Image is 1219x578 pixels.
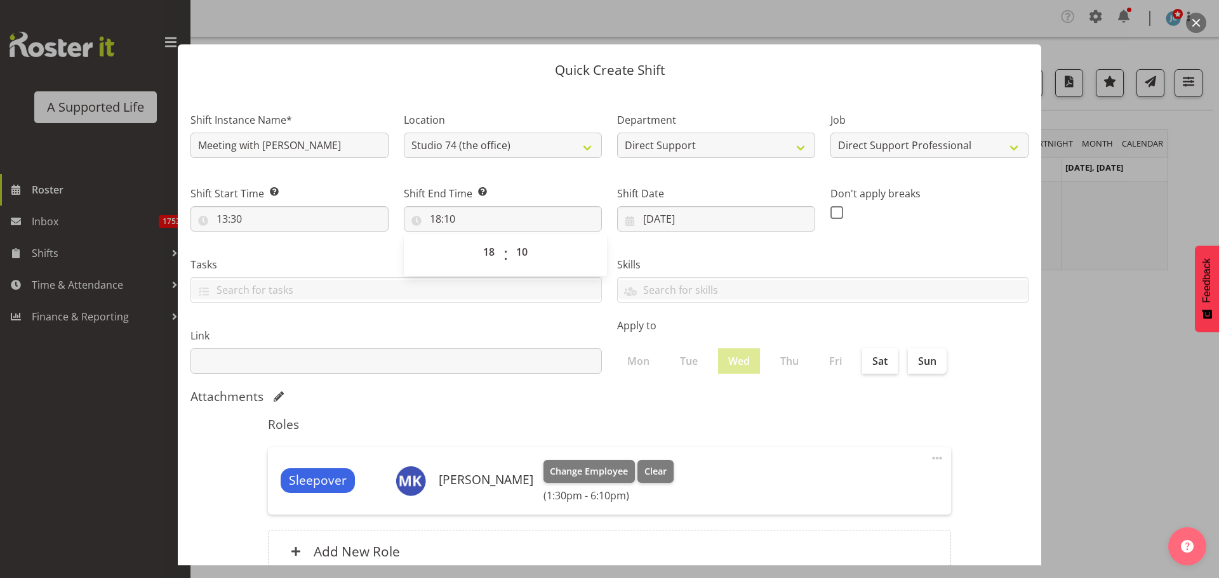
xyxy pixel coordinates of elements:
[190,257,602,272] label: Tasks
[637,460,674,483] button: Clear
[644,464,667,478] span: Clear
[190,133,389,158] input: Shift Instance Name
[617,186,815,201] label: Shift Date
[404,186,602,201] label: Shift End Time
[190,328,602,343] label: Link
[617,112,815,128] label: Department
[718,348,760,374] label: Wed
[670,348,708,374] label: Tue
[543,460,636,483] button: Change Employee
[908,348,947,374] label: Sun
[617,257,1029,272] label: Skills
[268,417,951,432] h5: Roles
[862,348,898,374] label: Sat
[190,63,1029,77] p: Quick Create Shift
[618,280,1028,299] input: Search for skills
[190,389,263,404] h5: Attachments
[1181,540,1194,553] img: help-xxl-2.png
[617,318,1029,333] label: Apply to
[617,206,815,232] input: Click to select...
[190,186,389,201] label: Shift Start Time
[1201,258,1213,303] span: Feedback
[191,280,601,299] input: Search for tasks
[190,206,389,232] input: Click to select...
[770,348,809,374] label: Thu
[396,466,426,496] img: monique-koolaard9610.jpg
[503,239,508,271] span: :
[404,206,602,232] input: Click to select...
[404,112,602,128] label: Location
[543,489,674,502] h6: (1:30pm - 6:10pm)
[1195,246,1219,332] button: Feedback - Show survey
[439,473,533,487] h6: [PERSON_NAME]
[819,348,852,374] label: Fri
[314,543,400,560] h6: Add New Role
[830,186,1029,201] label: Don't apply breaks
[190,112,389,128] label: Shift Instance Name*
[289,471,347,490] span: Sleepover
[617,348,660,374] label: Mon
[550,464,628,478] span: Change Employee
[830,112,1029,128] label: Job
